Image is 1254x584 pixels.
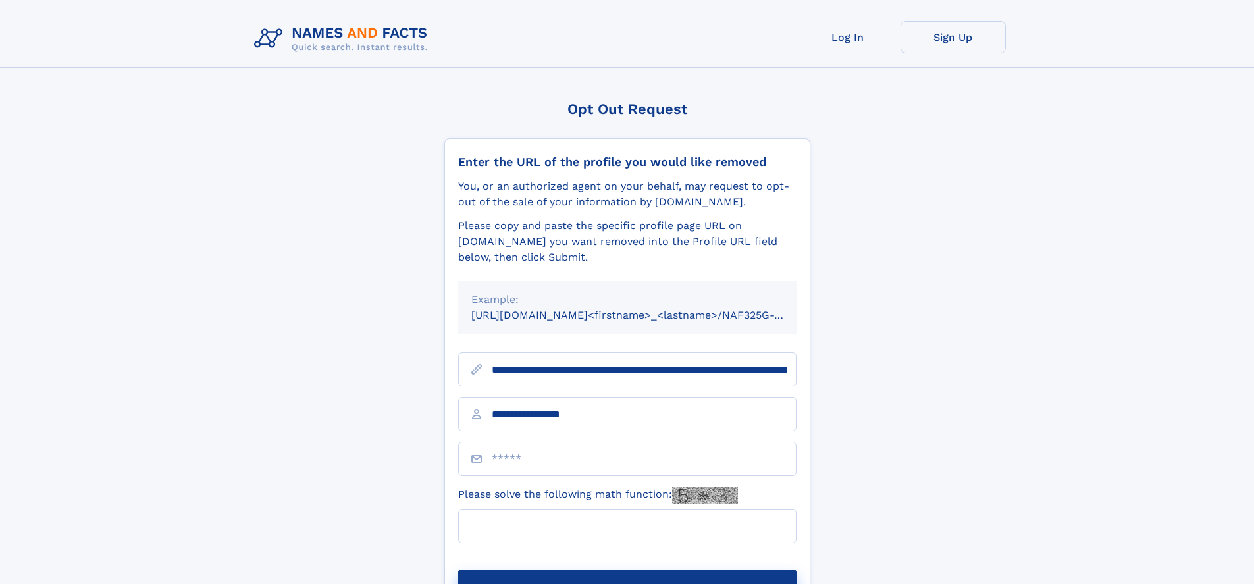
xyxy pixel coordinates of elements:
div: Enter the URL of the profile you would like removed [458,155,797,169]
div: Please copy and paste the specific profile page URL on [DOMAIN_NAME] you want removed into the Pr... [458,218,797,265]
label: Please solve the following math function: [458,487,738,504]
img: Logo Names and Facts [249,21,438,57]
a: Sign Up [901,21,1006,53]
div: You, or an authorized agent on your behalf, may request to opt-out of the sale of your informatio... [458,178,797,210]
div: Example: [471,292,783,307]
a: Log In [795,21,901,53]
div: Opt Out Request [444,101,810,117]
small: [URL][DOMAIN_NAME]<firstname>_<lastname>/NAF325G-xxxxxxxx [471,309,822,321]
